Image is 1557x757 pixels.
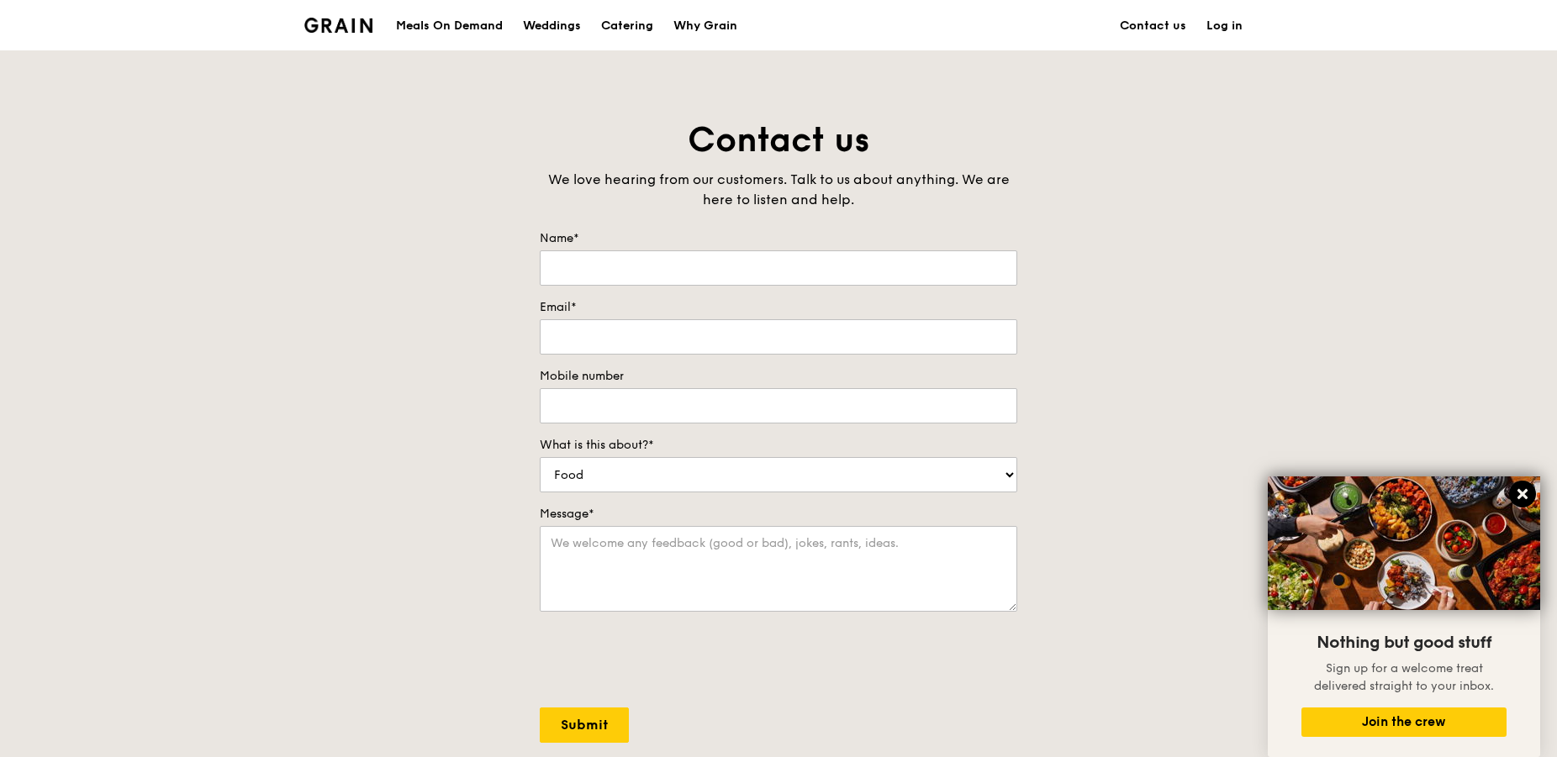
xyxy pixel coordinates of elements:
[1110,1,1196,51] a: Contact us
[540,368,1017,385] label: Mobile number
[523,1,581,51] div: Weddings
[1196,1,1253,51] a: Log in
[663,1,747,51] a: Why Grain
[513,1,591,51] a: Weddings
[540,437,1017,454] label: What is this about?*
[540,118,1017,163] h1: Contact us
[1314,661,1494,693] span: Sign up for a welcome treat delivered straight to your inbox.
[304,18,372,33] img: Grain
[673,1,737,51] div: Why Grain
[540,230,1017,247] label: Name*
[1268,476,1540,610] img: DSC07876-Edit02-Large.jpeg
[540,299,1017,316] label: Email*
[540,506,1017,523] label: Message*
[396,1,503,51] div: Meals On Demand
[1509,481,1536,507] button: Close
[540,628,795,694] iframe: reCAPTCHA
[1317,633,1491,653] span: Nothing but good stuff
[540,707,629,743] input: Submit
[1301,707,1507,737] button: Join the crew
[601,1,653,51] div: Catering
[591,1,663,51] a: Catering
[540,170,1017,210] div: We love hearing from our customers. Talk to us about anything. We are here to listen and help.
